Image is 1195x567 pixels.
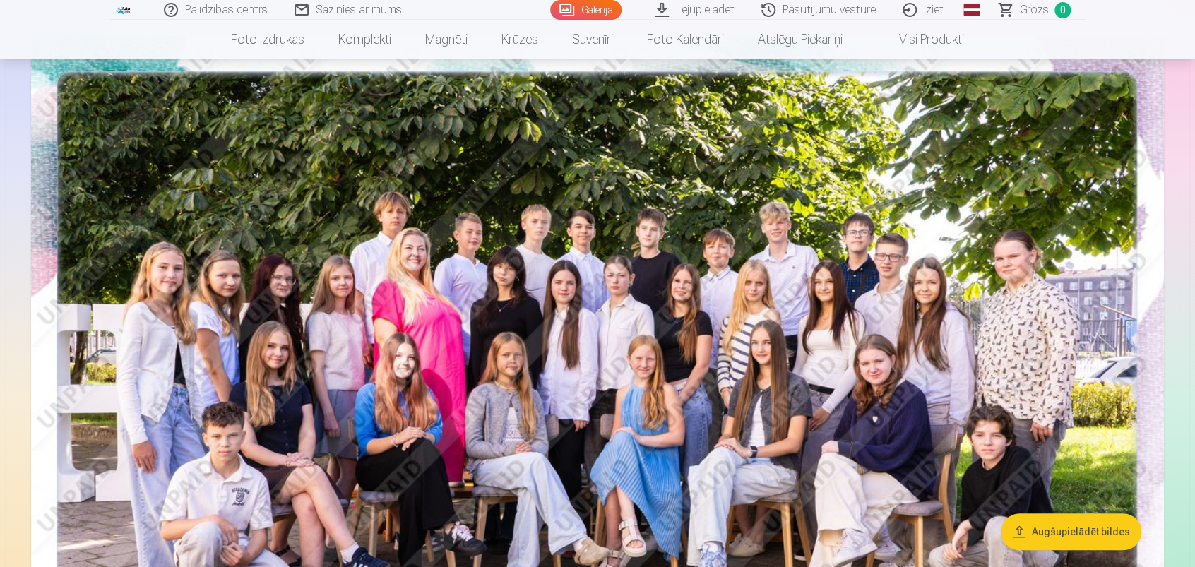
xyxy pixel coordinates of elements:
a: Krūzes [484,20,555,59]
span: Grozs [1020,1,1049,18]
a: Foto kalendāri [630,20,741,59]
span: 0 [1054,2,1071,18]
a: Magnēti [408,20,484,59]
a: Komplekti [321,20,408,59]
button: Augšupielādēt bildes [1001,513,1141,550]
a: Suvenīri [555,20,630,59]
a: Atslēgu piekariņi [741,20,860,59]
a: Visi produkti [860,20,981,59]
a: Foto izdrukas [214,20,321,59]
img: /fa1 [116,6,131,14]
